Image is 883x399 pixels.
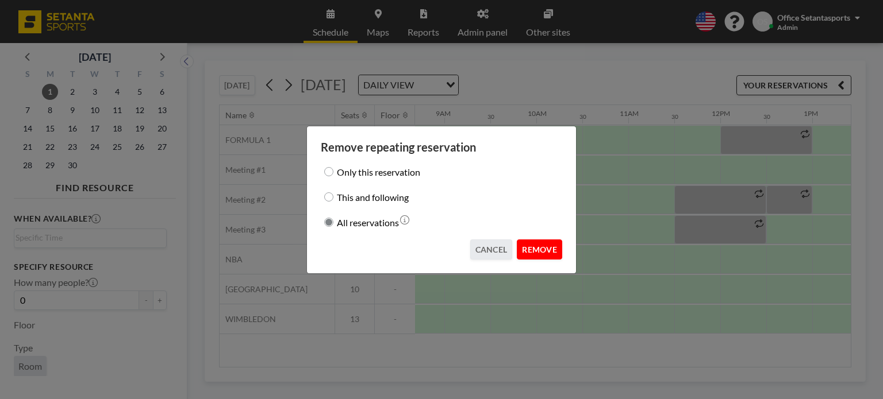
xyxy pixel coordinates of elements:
[337,214,399,230] label: All reservations
[337,164,420,180] label: Only this reservation
[337,189,409,205] label: This and following
[517,239,562,259] button: REMOVE
[321,140,562,154] h3: Remove repeating reservation
[470,239,513,259] button: CANCEL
